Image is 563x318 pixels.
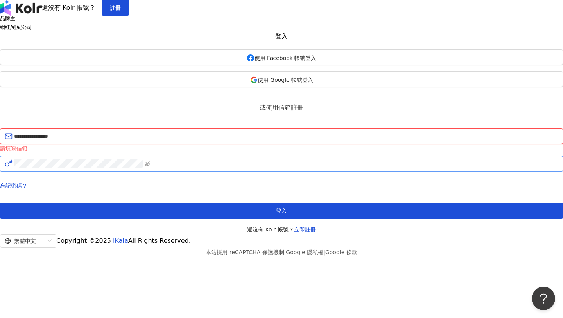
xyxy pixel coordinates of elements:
span: 登入 [275,33,288,40]
span: 註冊 [110,5,121,11]
span: Copyright © 2025 All Rights Reserved. [56,237,191,244]
div: 繁體中文 [5,235,45,247]
a: iKala [113,237,128,244]
a: 立即註冊 [294,226,316,233]
span: eye-invisible [145,161,150,166]
a: Google 隱私權 [286,249,323,255]
span: 本站採用 reCAPTCHA 保護機制 [206,248,357,257]
span: 還沒有 Kolr 帳號？ [247,225,316,234]
span: 使用 Google 帳號登入 [258,77,313,83]
span: | [284,249,286,255]
span: 還沒有 Kolr 帳號？ [42,4,95,11]
span: 使用 Facebook 帳號登入 [255,55,317,61]
span: 或使用信箱註冊 [253,103,310,112]
span: | [323,249,325,255]
a: Google 條款 [325,249,357,255]
iframe: Help Scout Beacon - Open [532,287,555,310]
span: 登入 [276,208,287,214]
